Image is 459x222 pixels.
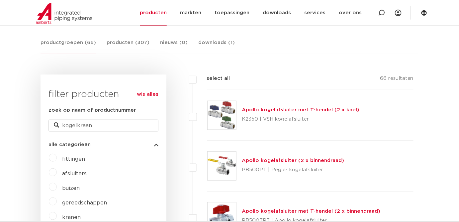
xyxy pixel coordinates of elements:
a: afsluiters [62,171,87,176]
p: K2350 | VSH kogelafsluiter [242,114,359,125]
a: fittingen [62,156,85,162]
a: producten (307) [107,39,149,53]
a: Apollo kogelafsluiter met T-hendel (2 x binnendraad) [242,209,380,214]
h3: filter producten [48,88,158,101]
p: 66 resultaten [380,75,413,85]
img: Thumbnail for Apollo kogelafsluiter met T-hendel (2 x knel) [208,101,236,130]
label: zoek op naam of productnummer [48,106,136,114]
a: nieuws (0) [160,39,188,53]
a: Apollo kogelafsluiter met T-hendel (2 x knel) [242,107,359,112]
button: alle categorieën [48,142,158,147]
p: PB500PT | Pegler kogelafsluiter [242,165,344,175]
label: select all [197,75,230,83]
img: Thumbnail for Apollo kogelafsluiter (2 x binnendraad) [208,152,236,180]
a: buizen [62,186,80,191]
a: productgroepen (66) [41,39,96,53]
span: alle categorieën [48,142,91,147]
a: Apollo kogelafsluiter (2 x binnendraad) [242,158,344,163]
a: downloads (1) [198,39,235,53]
input: zoeken [48,120,158,132]
a: wis alles [137,90,158,98]
a: gereedschappen [62,200,107,205]
a: kranen [62,215,81,220]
